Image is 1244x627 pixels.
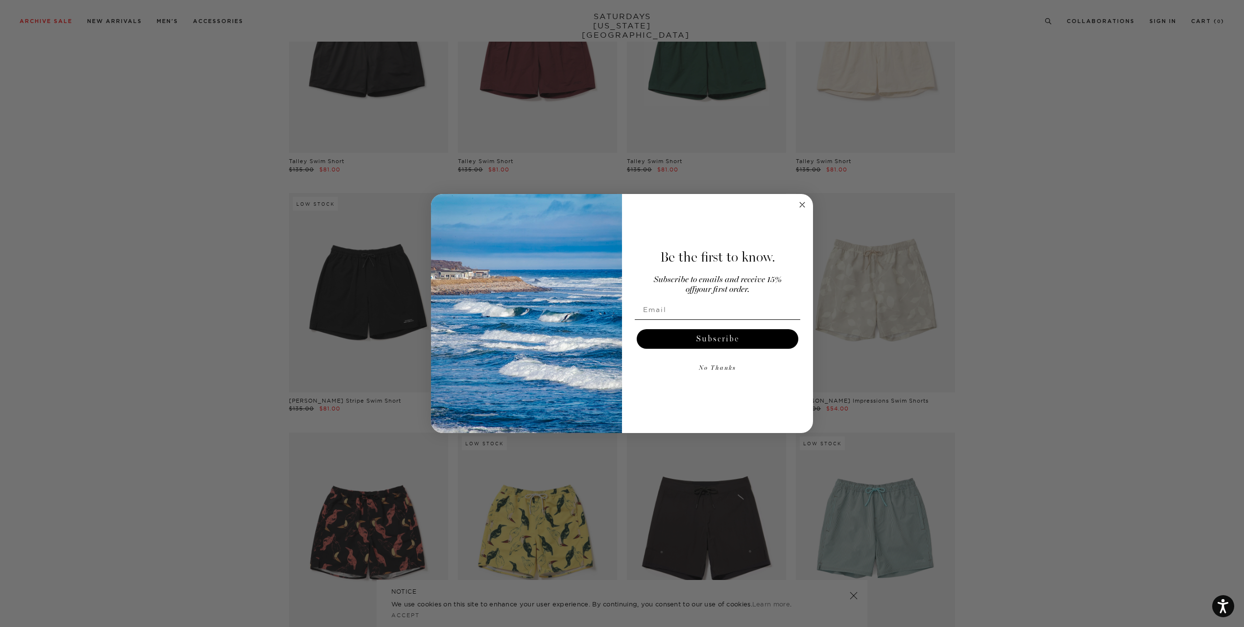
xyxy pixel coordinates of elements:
input: Email [635,300,800,319]
span: off [686,286,694,294]
button: Close dialog [796,199,808,211]
button: Subscribe [637,329,798,349]
button: No Thanks [635,359,800,378]
span: your first order. [694,286,749,294]
img: 125c788d-000d-4f3e-b05a-1b92b2a23ec9.jpeg [431,194,622,433]
img: underline [635,319,800,320]
span: Be the first to know. [660,249,775,265]
span: Subscribe to emails and receive 15% [654,276,782,284]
